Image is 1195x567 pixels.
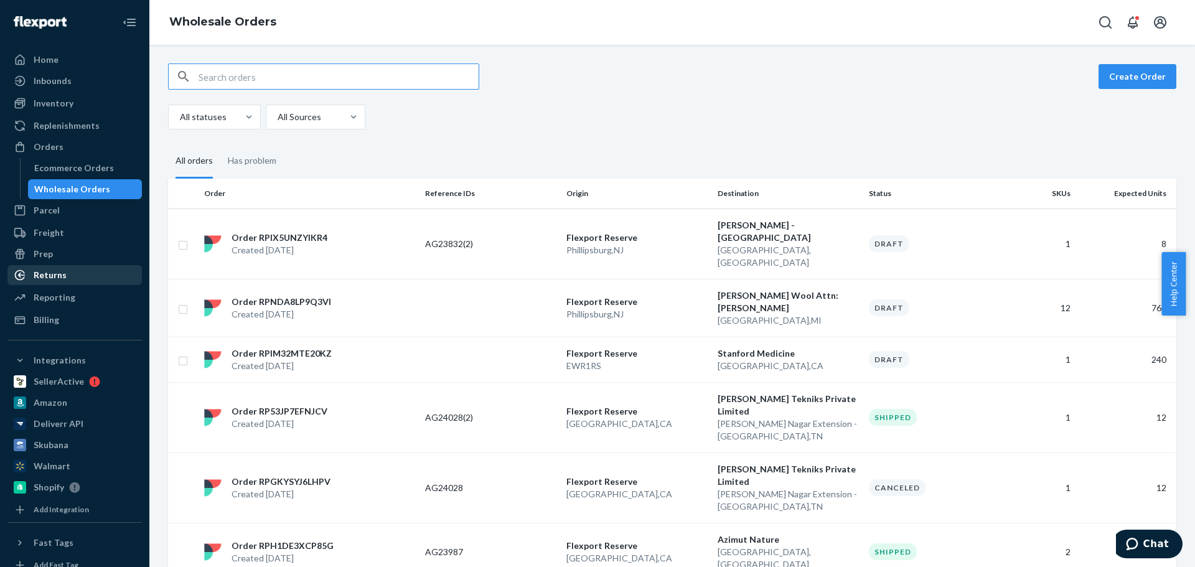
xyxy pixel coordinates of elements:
[34,291,75,304] div: Reporting
[1161,252,1186,316] button: Help Center
[718,418,859,443] p: [PERSON_NAME] Nagar Extension - [GEOGRAPHIC_DATA] , TN
[34,248,53,260] div: Prep
[199,179,420,209] th: Order
[34,354,86,367] div: Integrations
[28,179,143,199] a: Wholesale Orders
[232,232,327,244] p: Order RPIX5UNZYIKR4
[7,310,142,330] a: Billing
[1005,209,1075,279] td: 1
[7,456,142,476] a: Walmart
[566,418,708,430] p: [GEOGRAPHIC_DATA] , CA
[7,502,142,517] a: Add Integration
[232,476,330,488] p: Order RPGKYSYJ6LHPV
[1005,452,1075,523] td: 1
[204,235,222,253] img: flexport logo
[718,289,859,314] p: [PERSON_NAME] Wool Attn: [PERSON_NAME]
[425,482,525,494] p: AG24028
[7,200,142,220] a: Parcel
[1116,530,1183,561] iframe: Opens a widget where you can chat to one of our agents
[718,314,859,327] p: [GEOGRAPHIC_DATA] , MI
[7,244,142,264] a: Prep
[869,479,926,496] div: Canceled
[204,299,222,317] img: flexport logo
[718,488,859,513] p: [PERSON_NAME] Nagar Extension - [GEOGRAPHIC_DATA] , TN
[34,460,70,472] div: Walmart
[232,488,330,500] p: Created [DATE]
[204,543,222,561] img: flexport logo
[34,119,100,132] div: Replenishments
[34,481,64,494] div: Shopify
[34,439,68,451] div: Skubana
[566,552,708,565] p: [GEOGRAPHIC_DATA] , CA
[718,244,859,269] p: [GEOGRAPHIC_DATA] , [GEOGRAPHIC_DATA]
[566,244,708,256] p: Phillipsburg , NJ
[566,360,708,372] p: EWR1RS
[34,269,67,281] div: Returns
[7,477,142,497] a: Shopify
[34,183,110,195] div: Wholesale Orders
[232,418,327,430] p: Created [DATE]
[869,409,917,426] div: Shipped
[232,360,332,372] p: Created [DATE]
[204,351,222,368] img: flexport logo
[34,396,67,409] div: Amazon
[176,144,213,179] div: All orders
[1099,64,1176,89] button: Create Order
[566,405,708,418] p: Flexport Reserve
[7,372,142,391] a: SellerActive
[34,537,73,549] div: Fast Tags
[1148,10,1173,35] button: Open account menu
[276,111,278,123] input: All Sources
[566,232,708,244] p: Flexport Reserve
[7,435,142,455] a: Skubana
[7,393,142,413] a: Amazon
[34,97,73,110] div: Inventory
[34,418,83,430] div: Deliverr API
[34,162,114,174] div: Ecommerce Orders
[1075,279,1176,337] td: 768
[869,235,909,252] div: Draft
[34,75,72,87] div: Inbounds
[169,15,276,29] a: Wholesale Orders
[7,223,142,243] a: Freight
[718,393,859,418] p: [PERSON_NAME] Tekniks Private Limited
[1093,10,1118,35] button: Open Search Box
[7,71,142,91] a: Inbounds
[1005,179,1075,209] th: SKUs
[718,533,859,546] p: Azimut Nature
[718,360,859,372] p: [GEOGRAPHIC_DATA] , CA
[718,463,859,488] p: [PERSON_NAME] Tekniks Private Limited
[34,375,84,388] div: SellerActive
[34,141,63,153] div: Orders
[713,179,864,209] th: Destination
[204,479,222,497] img: flexport logo
[7,93,142,113] a: Inventory
[1075,179,1176,209] th: Expected Units
[566,308,708,321] p: Phillipsburg , NJ
[228,144,276,177] div: Has problem
[1075,452,1176,523] td: 12
[159,4,286,40] ol: breadcrumbs
[7,350,142,370] button: Integrations
[232,244,327,256] p: Created [DATE]
[718,347,859,360] p: Stanford Medicine
[566,296,708,308] p: Flexport Reserve
[179,111,180,123] input: All statuses
[566,347,708,360] p: Flexport Reserve
[1005,279,1075,337] td: 12
[7,265,142,285] a: Returns
[425,411,525,424] p: AG24028(2)
[869,543,917,560] div: Shipped
[232,296,331,308] p: Order RPNDA8LP9Q3VI
[1120,10,1145,35] button: Open notifications
[869,299,909,316] div: Draft
[7,414,142,434] a: Deliverr API
[1005,337,1075,382] td: 1
[566,488,708,500] p: [GEOGRAPHIC_DATA] , CA
[425,546,525,558] p: AG23987
[232,405,327,418] p: Order RP53JP7EFNJCV
[34,504,89,515] div: Add Integration
[204,409,222,426] img: flexport logo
